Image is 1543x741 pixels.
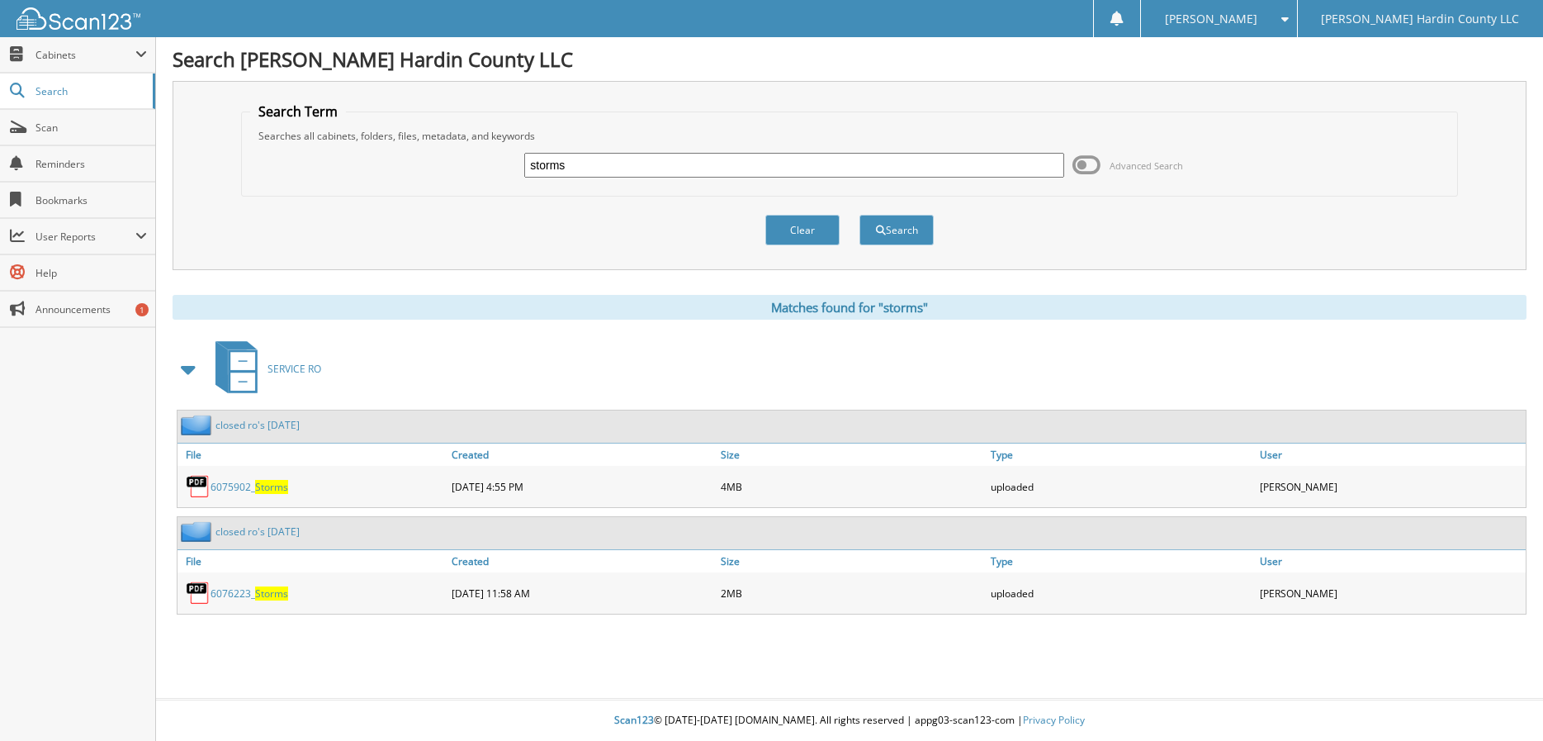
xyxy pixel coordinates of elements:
[717,550,987,572] a: Size
[250,102,346,121] legend: Search Term
[987,470,1257,503] div: uploaded
[177,550,447,572] a: File
[255,480,288,494] span: Storms
[447,550,717,572] a: Created
[17,7,140,30] img: scan123-logo-white.svg
[35,157,147,171] span: Reminders
[1110,159,1183,172] span: Advanced Search
[1256,577,1526,610] div: [PERSON_NAME]
[177,444,447,466] a: File
[717,444,987,466] a: Size
[1165,14,1257,24] span: [PERSON_NAME]
[215,525,300,539] a: closed ro's [DATE]
[156,701,1543,741] div: © [DATE]-[DATE] [DOMAIN_NAME]. All rights reserved | appg03-scan123-com |
[447,470,717,503] div: [DATE] 4:55 PM
[181,521,215,542] img: folder2.png
[614,713,654,727] span: Scan123
[447,444,717,466] a: Created
[987,550,1257,572] a: Type
[1321,14,1519,24] span: [PERSON_NAME] Hardin County LLC
[987,444,1257,466] a: Type
[186,474,211,499] img: PDF.png
[1023,713,1085,727] a: Privacy Policy
[765,215,840,245] button: Clear
[717,470,987,503] div: 4MB
[173,295,1526,320] div: Matches found for "storms"
[35,84,144,98] span: Search
[1256,444,1526,466] a: User
[211,480,288,494] a: 6075902_Storms
[35,266,147,280] span: Help
[255,587,288,601] span: Storms
[859,215,934,245] button: Search
[35,230,135,244] span: User Reports
[1256,470,1526,503] div: [PERSON_NAME]
[717,577,987,610] div: 2MB
[35,121,147,135] span: Scan
[215,418,300,432] a: closed ro's [DATE]
[35,193,147,207] span: Bookmarks
[173,45,1526,73] h1: Search [PERSON_NAME] Hardin County LLC
[186,581,211,606] img: PDF.png
[35,302,147,316] span: Announcements
[35,48,135,62] span: Cabinets
[1460,662,1543,741] iframe: Chat Widget
[211,587,288,601] a: 6076223_Storms
[1256,550,1526,572] a: User
[206,336,321,401] a: SERVICE RO
[267,362,321,376] span: SERVICE RO
[250,129,1449,143] div: Searches all cabinets, folders, files, metadata, and keywords
[987,577,1257,610] div: uploaded
[135,303,149,316] div: 1
[447,577,717,610] div: [DATE] 11:58 AM
[181,415,215,435] img: folder2.png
